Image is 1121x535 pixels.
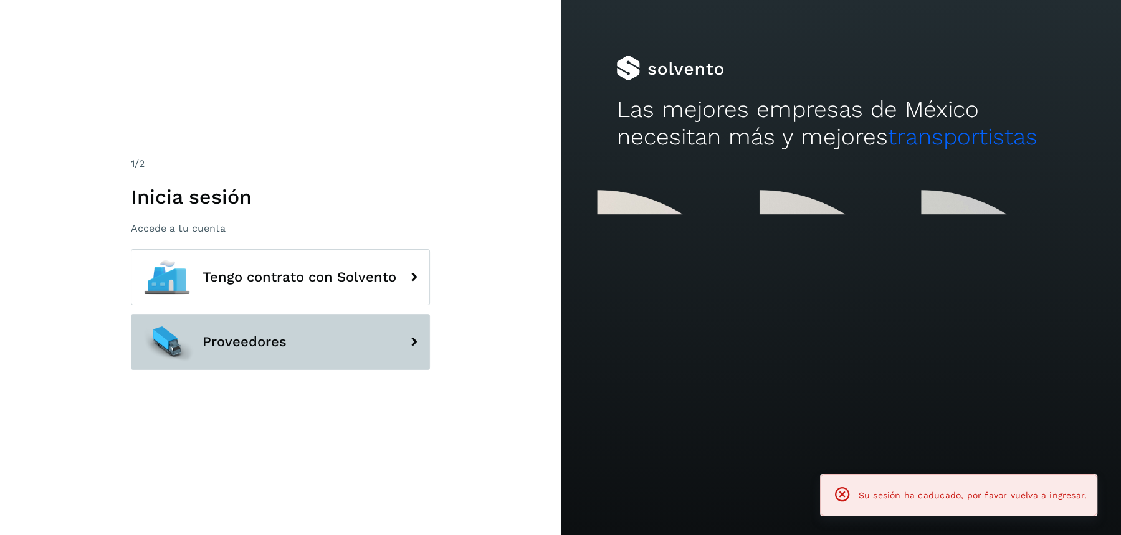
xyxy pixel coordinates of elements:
span: transportistas [887,123,1037,150]
span: Proveedores [203,334,287,349]
button: Proveedores [131,314,430,370]
button: Tengo contrato con Solvento [131,249,430,305]
h1: Inicia sesión [131,185,430,209]
span: Su sesión ha caducado, por favor vuelva a ingresar. [859,490,1087,500]
span: 1 [131,158,135,169]
p: Accede a tu cuenta [131,222,430,234]
div: /2 [131,156,430,171]
h2: Las mejores empresas de México necesitan más y mejores [616,96,1065,151]
span: Tengo contrato con Solvento [203,270,396,285]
